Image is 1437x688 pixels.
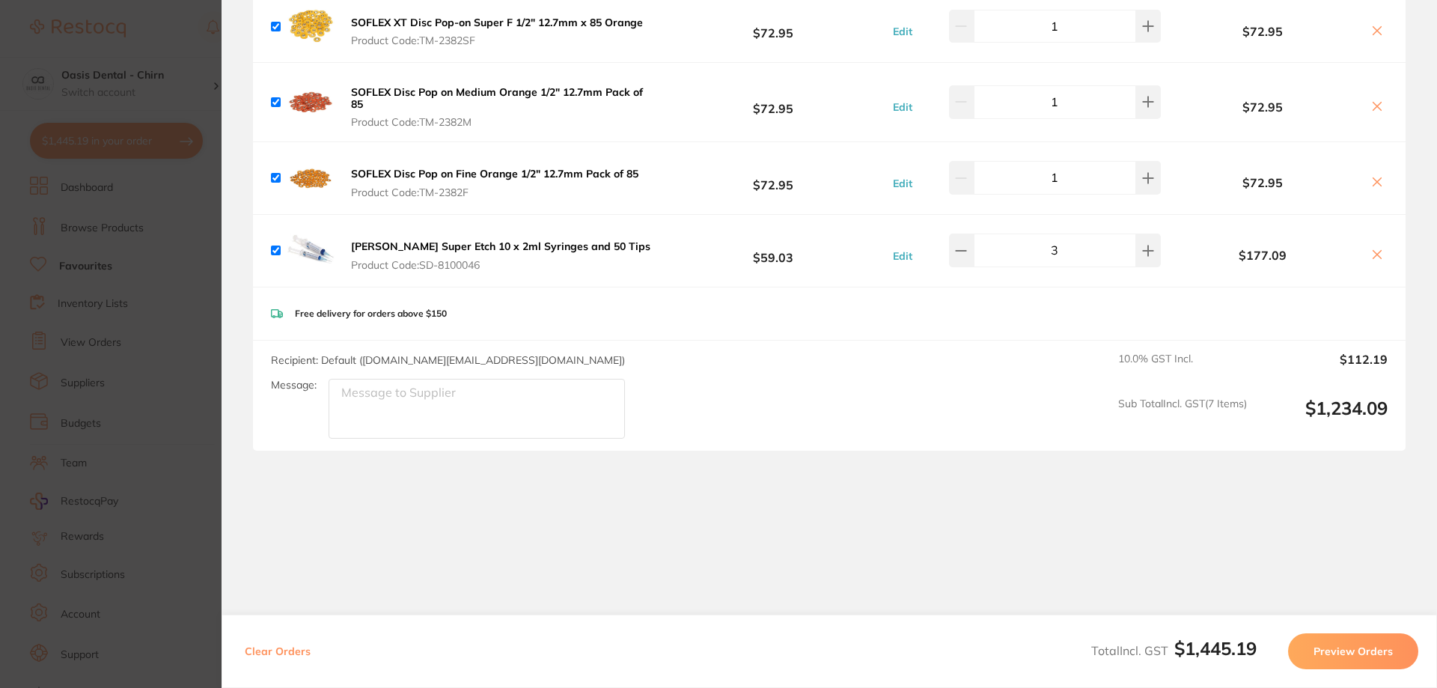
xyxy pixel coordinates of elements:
button: SOFLEX Disc Pop on Fine Orange 1/2" 12.7mm Pack of 85 Product Code:TM-2382F [347,167,643,198]
label: Message: [271,379,317,392]
img: bnU4ZzZ4Yw [287,78,335,126]
span: Product Code: TM-2382SF [351,34,643,46]
b: SOFLEX Disc Pop on Fine Orange 1/2" 12.7mm Pack of 85 [351,167,638,180]
b: $72.95 [662,164,885,192]
b: $72.95 [1165,25,1361,38]
b: $177.09 [1165,249,1361,262]
img: c2xtdXZqcg [287,227,335,275]
b: $59.03 [662,237,885,264]
output: $1,234.09 [1259,398,1388,439]
span: Recipient: Default ( [DOMAIN_NAME][EMAIL_ADDRESS][DOMAIN_NAME] ) [271,353,625,367]
span: Product Code: SD-8100046 [351,259,650,271]
output: $112.19 [1259,353,1388,386]
b: $72.95 [1165,176,1361,189]
span: 10.0 % GST Incl. [1118,353,1247,386]
b: $72.95 [662,13,885,40]
span: Product Code: TM-2382M [351,116,657,128]
img: dTRrd3NoYQ [287,2,335,50]
button: Edit [888,25,917,38]
button: Edit [888,100,917,114]
b: $72.95 [662,88,885,116]
button: SOFLEX Disc Pop on Medium Orange 1/2" 12.7mm Pack of 85 Product Code:TM-2382M [347,85,662,129]
img: bDM2bm92eg [287,154,335,202]
button: Clear Orders [240,633,315,669]
b: SOFLEX XT Disc Pop-on Super F 1/2" 12.7mm x 85 Orange [351,16,643,29]
b: $1,445.19 [1174,637,1257,660]
button: Edit [888,249,917,263]
button: SOFLEX XT Disc Pop-on Super F 1/2" 12.7mm x 85 Orange Product Code:TM-2382SF [347,16,647,47]
span: Product Code: TM-2382F [351,186,638,198]
p: Free delivery for orders above $150 [295,308,447,319]
button: Edit [888,177,917,190]
span: Sub Total Incl. GST ( 7 Items) [1118,398,1247,439]
b: SOFLEX Disc Pop on Medium Orange 1/2" 12.7mm Pack of 85 [351,85,643,111]
button: Preview Orders [1288,633,1418,669]
button: [PERSON_NAME] Super Etch 10 x 2ml Syringes and 50 Tips Product Code:SD-8100046 [347,240,655,271]
span: Total Incl. GST [1091,643,1257,658]
b: $72.95 [1165,100,1361,114]
b: [PERSON_NAME] Super Etch 10 x 2ml Syringes and 50 Tips [351,240,650,253]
